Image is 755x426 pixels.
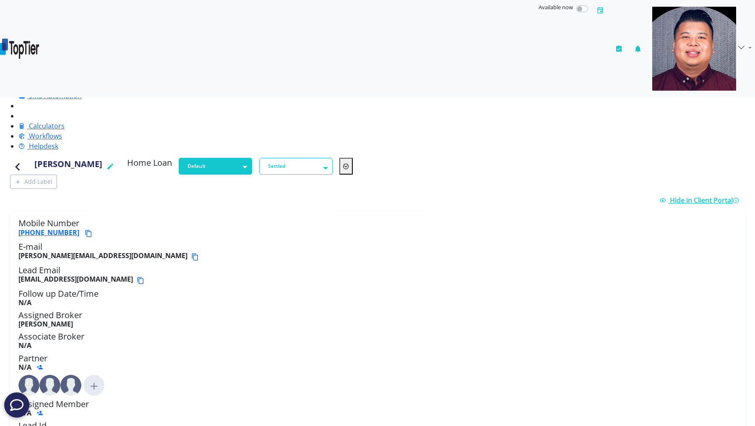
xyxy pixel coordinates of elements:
[127,158,172,171] h5: Home Loan
[29,121,65,131] span: Calculators
[18,275,133,285] b: [EMAIL_ADDRESS][DOMAIN_NAME]
[60,375,81,396] img: Tushar Non Broker Test
[18,218,737,238] h5: Mobile Number
[84,228,96,238] button: Copy phone
[18,319,73,329] b: [PERSON_NAME]
[18,228,79,237] a: [PHONE_NUMBER]
[136,275,148,285] button: Copy email
[670,196,742,205] span: Hide in Client Portal
[259,158,333,175] button: Settled
[34,158,102,175] h4: [PERSON_NAME]
[18,131,62,141] a: Workflows
[18,265,737,285] h5: Lead Email
[659,196,742,205] a: Hide in Client Portal
[18,252,187,262] b: [PERSON_NAME][EMAIL_ADDRESS][DOMAIN_NAME]
[652,7,736,91] img: e310ebdf-1855-410b-9d61-d1abdff0f2ad-637831748356285317.png
[18,332,737,350] h5: Associate Broker
[18,91,82,100] a: SMS Automation
[18,288,99,299] span: Follow up Date/Time
[18,399,737,417] h5: Assigned Member
[539,3,573,11] span: Available now
[29,141,58,151] span: Helpdesk
[18,375,39,396] img: David Admin
[18,310,737,328] h5: Assigned Broker
[18,363,31,372] b: N/A
[18,341,31,350] b: N/A
[18,353,737,371] h5: Partner
[191,252,202,262] button: Copy email
[18,121,65,131] a: Calculators
[29,131,62,141] span: Workflows
[18,141,58,151] a: Helpdesk
[18,242,737,262] h5: E-mail
[10,175,57,189] button: Add Label
[39,375,60,396] img: test nonbroker
[179,158,252,175] button: Default
[18,298,31,307] b: N/A
[83,375,104,396] img: Click to add new member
